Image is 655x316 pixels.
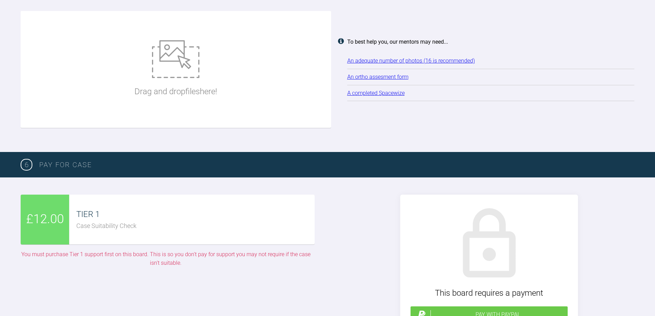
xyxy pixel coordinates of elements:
a: A completed Spacewize [347,90,405,96]
div: Case Suitability Check [76,221,314,231]
span: 6 [21,159,32,171]
h3: PAY FOR CASE [39,159,634,170]
p: Drag and drop files here! [134,85,217,98]
div: TIER 1 [76,208,314,221]
span: £12.00 [26,209,64,229]
div: This board requires a payment [411,286,568,299]
strong: To best help you, our mentors may need... [347,39,448,45]
div: You must purchase Tier 1 support first on this board. This is so you don't pay for support you ma... [21,250,311,268]
img: lock.6dc949b6.svg [450,205,529,284]
a: An adequate number of photos (16 is recommended) [347,57,475,64]
a: An ortho assesment form [347,74,408,80]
